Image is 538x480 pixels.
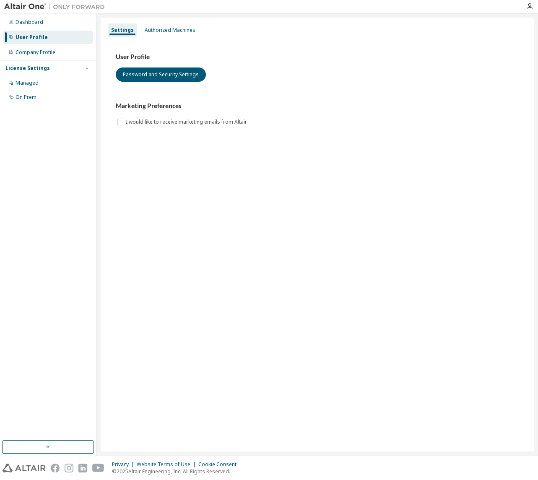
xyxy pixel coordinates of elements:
div: Settings [111,27,134,34]
img: Altair One [4,3,109,11]
img: altair_logo.svg [3,464,46,472]
div: License Settings [5,65,50,72]
div: Privacy [112,461,137,468]
img: linkedin.svg [78,464,87,472]
label: I would like to receive marketing emails from Altair [126,117,249,127]
img: instagram.svg [65,464,73,472]
div: Company Profile [16,49,55,56]
div: Cookie Consent [198,461,242,468]
h3: User Profile [116,53,519,61]
img: youtube.svg [92,464,104,472]
img: facebook.svg [51,464,60,472]
button: Password and Security Settings [116,67,206,82]
div: On Prem [16,94,36,101]
h3: Marketing Preferences [116,102,519,110]
div: Dashboard [16,19,43,26]
div: Authorized Machines [145,27,195,34]
div: Website Terms of Use [137,461,198,468]
div: User Profile [16,34,48,41]
p: © 2025 Altair Engineering, Inc. All Rights Reserved. [112,468,242,475]
div: Managed [16,80,39,86]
